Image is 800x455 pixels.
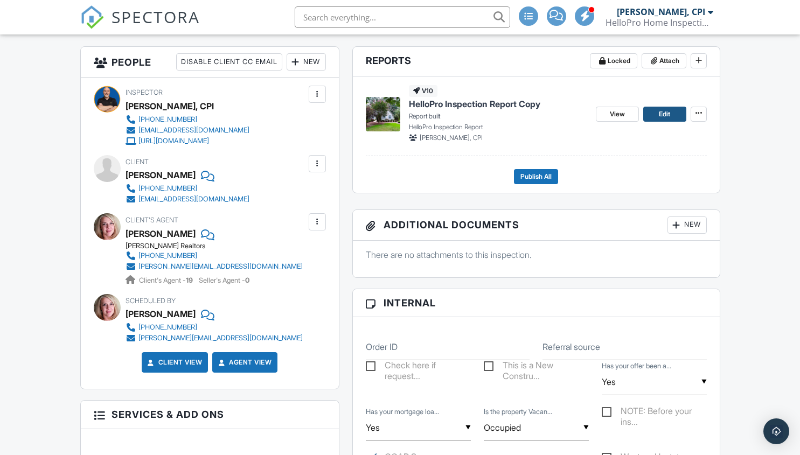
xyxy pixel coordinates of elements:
a: [EMAIL_ADDRESS][DOMAIN_NAME] [126,194,249,205]
span: Client [126,158,149,166]
label: This is a New Construction Inspection [484,360,589,374]
span: Seller's Agent - [199,276,249,284]
a: [PHONE_NUMBER] [126,183,249,194]
label: Has your mortgage loan been approved? [366,407,439,417]
label: Referral source [542,341,600,353]
div: [PERSON_NAME] Realtors [126,242,311,250]
strong: 19 [186,276,193,284]
span: Client's Agent [126,216,178,224]
a: [EMAIL_ADDRESS][DOMAIN_NAME] [126,125,249,136]
label: NOTE: Before your inspection can be confirmed, access to the property must be provided. Please in... [602,406,707,419]
div: Disable Client CC Email [176,53,282,71]
span: SPECTORA [112,5,200,28]
a: [URL][DOMAIN_NAME] [126,136,249,146]
label: Is the property Vacant or Occupied? [484,407,552,417]
div: [PHONE_NUMBER] [138,323,197,332]
h3: People [81,47,339,78]
a: [PERSON_NAME][EMAIL_ADDRESS][DOMAIN_NAME] [126,261,303,272]
a: [PHONE_NUMBER] [126,250,303,261]
a: [PERSON_NAME][EMAIL_ADDRESS][DOMAIN_NAME] [126,333,303,344]
label: Has your offer been accepted? [602,361,671,371]
div: [PHONE_NUMBER] [138,251,197,260]
p: There are no attachments to this inspection. [366,249,707,261]
span: Scheduled By [126,297,176,305]
div: [PERSON_NAME][EMAIL_ADDRESS][DOMAIN_NAME] [138,262,303,271]
div: [PHONE_NUMBER] [138,184,197,193]
div: HelloPro Home Inspections LLC [606,17,713,28]
a: [PERSON_NAME] [126,226,196,242]
div: [PERSON_NAME] [126,167,196,183]
strong: 0 [245,276,249,284]
div: [PERSON_NAME], CPI [126,98,214,114]
h3: Internal [353,289,720,317]
span: Inspector [126,88,163,96]
div: [PHONE_NUMBER] [138,115,197,124]
label: Check here if requesting a *STAND-ALONE* service, i.e.; CL100, Radon Testing or Septic Service [366,360,471,374]
div: [PERSON_NAME], CPI [617,6,705,17]
div: Open Intercom Messenger [763,418,789,444]
div: New [667,216,707,234]
h3: Additional Documents [353,210,720,241]
a: [PHONE_NUMBER] [126,114,249,125]
input: Search everything... [295,6,510,28]
div: [PERSON_NAME][EMAIL_ADDRESS][DOMAIN_NAME] [138,334,303,342]
img: The Best Home Inspection Software - Spectora [80,5,104,29]
div: [EMAIL_ADDRESS][DOMAIN_NAME] [138,126,249,135]
div: New [287,53,326,71]
div: [URL][DOMAIN_NAME] [138,137,209,145]
a: Client View [145,357,203,368]
div: [PERSON_NAME] [126,306,196,322]
a: SPECTORA [80,15,200,37]
a: Agent View [216,357,272,368]
div: [EMAIL_ADDRESS][DOMAIN_NAME] [138,195,249,204]
span: Client's Agent - [139,276,194,284]
h3: Services & Add ons [81,401,339,429]
a: [PHONE_NUMBER] [126,322,303,333]
label: Order ID [366,341,398,353]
